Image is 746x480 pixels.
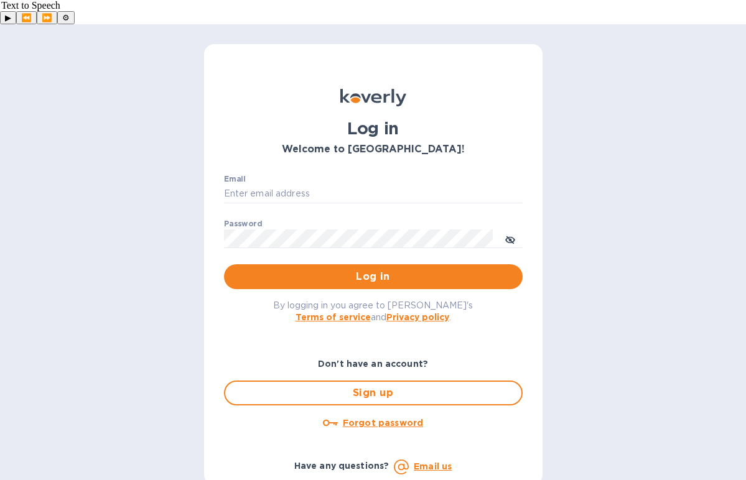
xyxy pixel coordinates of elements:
[37,11,57,24] button: Forward
[296,312,371,322] a: Terms of service
[340,89,406,106] img: Koverly
[498,226,523,251] button: toggle password visibility
[224,221,262,228] label: Password
[234,269,513,284] span: Log in
[16,11,37,24] button: Previous
[224,381,523,405] button: Sign up
[224,144,523,155] h3: Welcome to [GEOGRAPHIC_DATA]!
[386,312,449,322] a: Privacy policy
[224,264,523,289] button: Log in
[235,385,511,400] span: Sign up
[318,359,428,369] b: Don't have an account?
[343,418,423,428] u: Forgot password
[414,461,452,471] a: Email us
[294,461,389,471] b: Have any questions?
[57,11,75,24] button: Settings
[273,300,473,322] span: By logging in you agree to [PERSON_NAME]'s and .
[224,185,523,203] input: Enter email address
[224,176,246,183] label: Email
[224,119,523,139] h1: Log in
